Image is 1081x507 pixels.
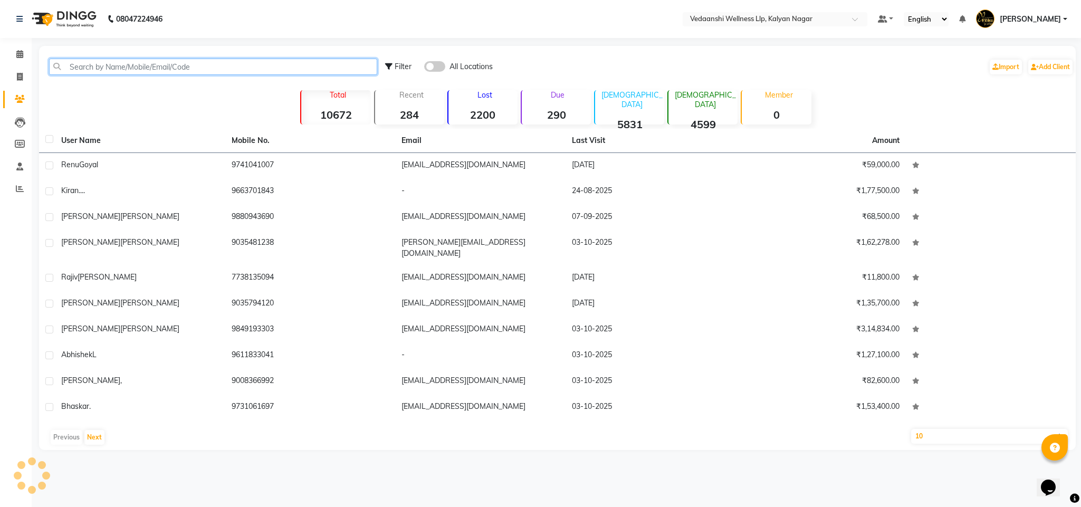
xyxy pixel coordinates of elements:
span: Kiran [61,186,79,195]
td: 9663701843 [225,179,396,205]
span: Renu [61,160,79,169]
a: Add Client [1028,60,1073,74]
strong: 0 [742,108,811,121]
td: 7738135094 [225,265,396,291]
td: ₹1,27,100.00 [735,343,906,369]
td: 9880943690 [225,205,396,231]
td: [EMAIL_ADDRESS][DOMAIN_NAME] [395,395,566,420]
span: L [92,350,97,359]
td: ₹1,35,700.00 [735,291,906,317]
p: Due [524,90,591,100]
td: - [395,343,566,369]
a: Import [990,60,1022,74]
td: [DATE] [566,153,736,179]
span: Bhaskar [61,401,89,411]
strong: 284 [375,108,444,121]
td: 07-09-2025 [566,205,736,231]
p: Lost [453,90,518,100]
td: 03-10-2025 [566,343,736,369]
td: ₹59,000.00 [735,153,906,179]
span: [PERSON_NAME] [61,237,120,247]
td: [PERSON_NAME][EMAIL_ADDRESS][DOMAIN_NAME] [395,231,566,265]
td: ₹68,500.00 [735,205,906,231]
strong: 5831 [595,118,664,131]
span: .... [79,186,85,195]
td: 9731061697 [225,395,396,420]
td: [DATE] [566,291,736,317]
span: [PERSON_NAME] [61,376,120,385]
td: 9849193303 [225,317,396,343]
td: [DATE] [566,265,736,291]
td: 9035794120 [225,291,396,317]
td: 03-10-2025 [566,369,736,395]
p: Recent [379,90,444,100]
td: 9611833041 [225,343,396,369]
th: Email [395,129,566,153]
td: 9035481238 [225,231,396,265]
td: [EMAIL_ADDRESS][DOMAIN_NAME] [395,317,566,343]
td: 9741041007 [225,153,396,179]
td: 03-10-2025 [566,317,736,343]
strong: 10672 [301,108,370,121]
td: ₹11,800.00 [735,265,906,291]
input: Search by Name/Mobile/Email/Code [49,59,377,75]
strong: 4599 [668,118,738,131]
td: [EMAIL_ADDRESS][DOMAIN_NAME] [395,153,566,179]
td: ₹1,53,400.00 [735,395,906,420]
img: Ashik [976,9,994,28]
td: ₹1,62,278.00 [735,231,906,265]
p: Total [305,90,370,100]
td: [EMAIL_ADDRESS][DOMAIN_NAME] [395,205,566,231]
span: , [120,376,122,385]
span: All Locations [449,61,493,72]
td: 24-08-2025 [566,179,736,205]
span: [PERSON_NAME] [78,272,137,282]
span: [PERSON_NAME] [61,212,120,221]
span: Abhishek [61,350,92,359]
span: . [89,401,91,411]
td: [EMAIL_ADDRESS][DOMAIN_NAME] [395,265,566,291]
strong: 290 [522,108,591,121]
p: Member [746,90,811,100]
span: [PERSON_NAME] [120,237,179,247]
th: Mobile No. [225,129,396,153]
span: [PERSON_NAME] [120,212,179,221]
th: Amount [866,129,906,152]
span: [PERSON_NAME] [120,324,179,333]
span: Filter [395,62,412,71]
td: ₹82,600.00 [735,369,906,395]
td: ₹1,77,500.00 [735,179,906,205]
b: 08047224946 [116,4,162,34]
td: 03-10-2025 [566,231,736,265]
span: [PERSON_NAME] [61,298,120,308]
strong: 2200 [448,108,518,121]
img: logo [27,4,99,34]
span: Rajiv [61,272,78,282]
td: ₹3,14,834.00 [735,317,906,343]
iframe: chat widget [1037,465,1070,496]
td: 9008366992 [225,369,396,395]
td: [EMAIL_ADDRESS][DOMAIN_NAME] [395,291,566,317]
span: [PERSON_NAME] [120,298,179,308]
span: [PERSON_NAME] [61,324,120,333]
th: User Name [55,129,225,153]
th: Last Visit [566,129,736,153]
p: [DEMOGRAPHIC_DATA] [599,90,664,109]
span: [PERSON_NAME] [1000,14,1061,25]
td: 03-10-2025 [566,395,736,420]
td: [EMAIL_ADDRESS][DOMAIN_NAME] [395,369,566,395]
p: [DEMOGRAPHIC_DATA] [673,90,738,109]
button: Next [84,430,104,445]
span: Goyal [79,160,98,169]
td: - [395,179,566,205]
